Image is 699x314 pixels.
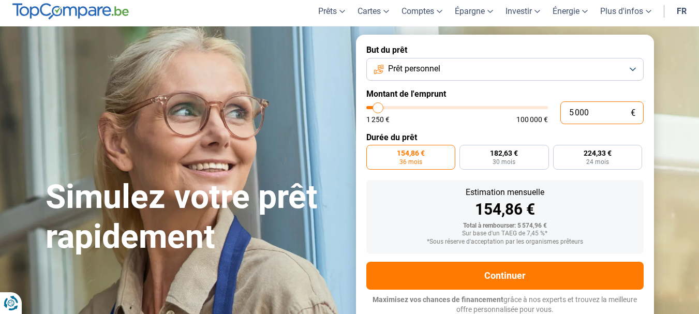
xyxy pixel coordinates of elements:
span: 154,86 € [397,149,425,157]
div: *Sous réserve d'acceptation par les organismes prêteurs [375,238,635,246]
span: 30 mois [493,159,515,165]
span: 1 250 € [366,116,390,123]
div: Total à rembourser: 5 574,96 € [375,222,635,230]
button: Prêt personnel [366,58,644,81]
span: 224,33 € [584,149,612,157]
span: 24 mois [586,159,609,165]
span: Maximisez vos chances de financement [373,295,503,304]
label: Durée du prêt [366,132,644,142]
label: But du prêt [366,45,644,55]
h1: Simulez votre prêt rapidement [46,177,344,257]
span: 36 mois [399,159,422,165]
span: Prêt personnel [388,63,440,74]
div: Estimation mensuelle [375,188,635,197]
span: 182,63 € [490,149,518,157]
button: Continuer [366,262,644,290]
span: 100 000 € [516,116,548,123]
div: Sur base d'un TAEG de 7,45 %* [375,230,635,237]
label: Montant de l'emprunt [366,89,644,99]
img: TopCompare [12,3,129,20]
span: € [631,109,635,117]
div: 154,86 € [375,202,635,217]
